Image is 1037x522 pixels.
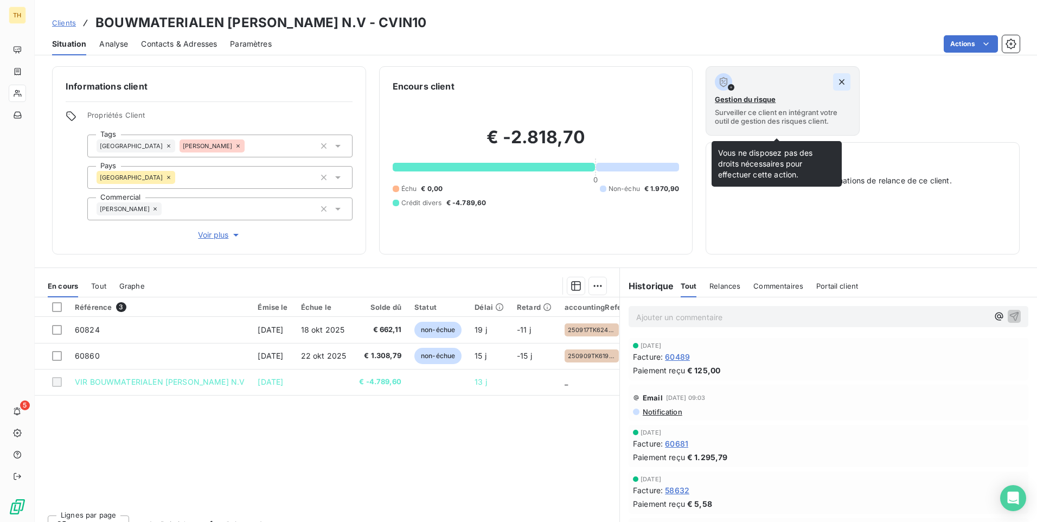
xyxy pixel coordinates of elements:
h6: Encours client [393,80,455,93]
span: € 125,00 [687,365,720,376]
div: Vous n’avez pas accès aux informations de relance de ce client. [719,156,1006,241]
span: € 0,00 [421,184,443,194]
button: Gestion du risqueSurveiller ce client en intégrant votre outil de gestion des risques client. [706,66,859,136]
span: Voir plus [198,230,241,240]
button: Actions [944,35,998,53]
div: Statut [414,303,462,311]
span: [GEOGRAPHIC_DATA] [100,174,163,181]
span: Notification [642,408,682,416]
span: 60681 [665,438,688,449]
h6: Informations client [66,80,353,93]
div: Délai [475,303,504,311]
h3: BOUWMATERIALEN [PERSON_NAME] N.V - CVIN10 [95,13,426,33]
span: Paiement reçu [633,498,685,510]
img: Logo LeanPay [9,498,26,515]
div: Open Intercom Messenger [1000,485,1026,511]
span: € 662,11 [359,324,401,335]
span: [DATE] [258,325,283,334]
span: 250909TK61943AW [568,353,616,359]
div: Échue le [301,303,347,311]
span: Tout [91,282,106,290]
input: Ajouter une valeur [162,204,170,214]
span: -11 j [517,325,531,334]
span: Non-échu [609,184,640,194]
span: 15 j [475,351,487,360]
span: 60860 [75,351,100,360]
span: [GEOGRAPHIC_DATA] [100,143,163,149]
span: € 1.308,79 [359,351,401,361]
span: Paramètres [230,39,272,49]
span: Surveiller ce client en intégrant votre outil de gestion des risques client. [715,108,850,125]
span: 0 [593,175,598,184]
span: [DATE] [258,377,283,386]
div: Solde dû [359,303,401,311]
span: [DATE] [641,342,661,349]
span: VIR BOUWMATERIALEN [PERSON_NAME] N.V [75,377,245,386]
button: Voir plus [87,229,353,241]
span: € 1.295,79 [687,451,728,463]
div: Retard [517,303,552,311]
span: [DATE] [641,429,661,436]
span: Crédit divers [401,198,442,208]
input: Ajouter une valeur [245,141,253,151]
span: Gestion du risque [715,95,776,104]
span: 22 okt 2025 [301,351,347,360]
span: non-échue [414,348,462,364]
span: En cours [48,282,78,290]
span: Graphe [119,282,145,290]
div: accountingReference [565,303,642,311]
span: _ [565,377,568,386]
span: Paiement reçu [633,365,685,376]
span: Clients [52,18,76,27]
span: Relances [709,282,740,290]
span: € 5,58 [687,498,712,510]
span: Facture : [633,351,663,362]
span: Facture : [633,438,663,449]
input: Ajouter une valeur [175,173,184,182]
span: [PERSON_NAME] [100,206,150,212]
span: non-échue [414,322,462,338]
span: Situation [52,39,86,49]
span: -15 j [517,351,532,360]
span: [DATE] [641,476,661,482]
a: Clients [52,17,76,28]
span: 60489 [665,351,690,362]
div: Référence [75,302,245,312]
span: € 1.970,90 [644,184,680,194]
div: Émise le [258,303,287,311]
span: 18 okt 2025 [301,325,345,334]
span: [DATE] 09:03 [666,394,706,401]
span: 58632 [665,485,689,496]
div: TH [9,7,26,24]
span: € -4.789,60 [446,198,487,208]
span: € -4.789,60 [359,377,401,387]
span: [PERSON_NAME] [183,143,233,149]
span: Analyse [99,39,128,49]
span: 3 [116,302,126,312]
span: 19 j [475,325,487,334]
span: Propriétés Client [87,111,353,126]
span: [DATE] [258,351,283,360]
span: 60824 [75,325,100,334]
span: Email [643,393,663,402]
span: 250917TK62465NG [568,327,616,333]
span: Tout [681,282,697,290]
span: Vous ne disposez pas des droits nécessaires pour effectuer cette action. [718,148,813,179]
span: Facture : [633,485,663,496]
span: Échu [401,184,417,194]
span: Portail client [816,282,858,290]
h2: € -2.818,70 [393,126,680,159]
span: 5 [20,400,30,410]
span: Commentaires [753,282,803,290]
span: Paiement reçu [633,451,685,463]
span: 13 j [475,377,487,386]
h6: Relance [719,156,1006,169]
span: Contacts & Adresses [141,39,217,49]
h6: Historique [620,279,674,292]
